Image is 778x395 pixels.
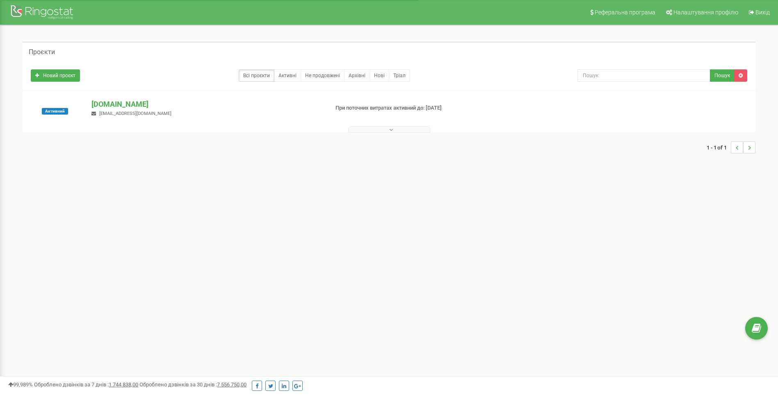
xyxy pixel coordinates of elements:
[301,69,345,82] a: Не продовжені
[755,9,770,16] span: Вихід
[91,99,322,110] p: [DOMAIN_NAME]
[109,381,138,388] u: 1 744 838,00
[707,133,755,162] nav: ...
[139,381,246,388] span: Оброблено дзвінків за 30 днів :
[34,381,138,388] span: Оброблено дзвінків за 7 днів :
[595,9,655,16] span: Реферальна програма
[673,9,738,16] span: Налаштування профілю
[335,104,505,112] p: При поточних витратах активний до: [DATE]
[239,69,274,82] a: Всі проєкти
[389,69,410,82] a: Тріал
[344,69,370,82] a: Архівні
[29,48,55,56] h5: Проєкти
[8,381,33,388] span: 99,989%
[42,108,68,115] span: Активний
[710,69,735,82] button: Пошук
[707,141,731,154] span: 1 - 1 of 1
[370,69,389,82] a: Нові
[577,69,710,82] input: Пошук
[99,111,171,116] span: [EMAIL_ADDRESS][DOMAIN_NAME]
[31,69,80,82] a: Новий проєкт
[217,381,246,388] u: 7 556 750,00
[274,69,301,82] a: Активні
